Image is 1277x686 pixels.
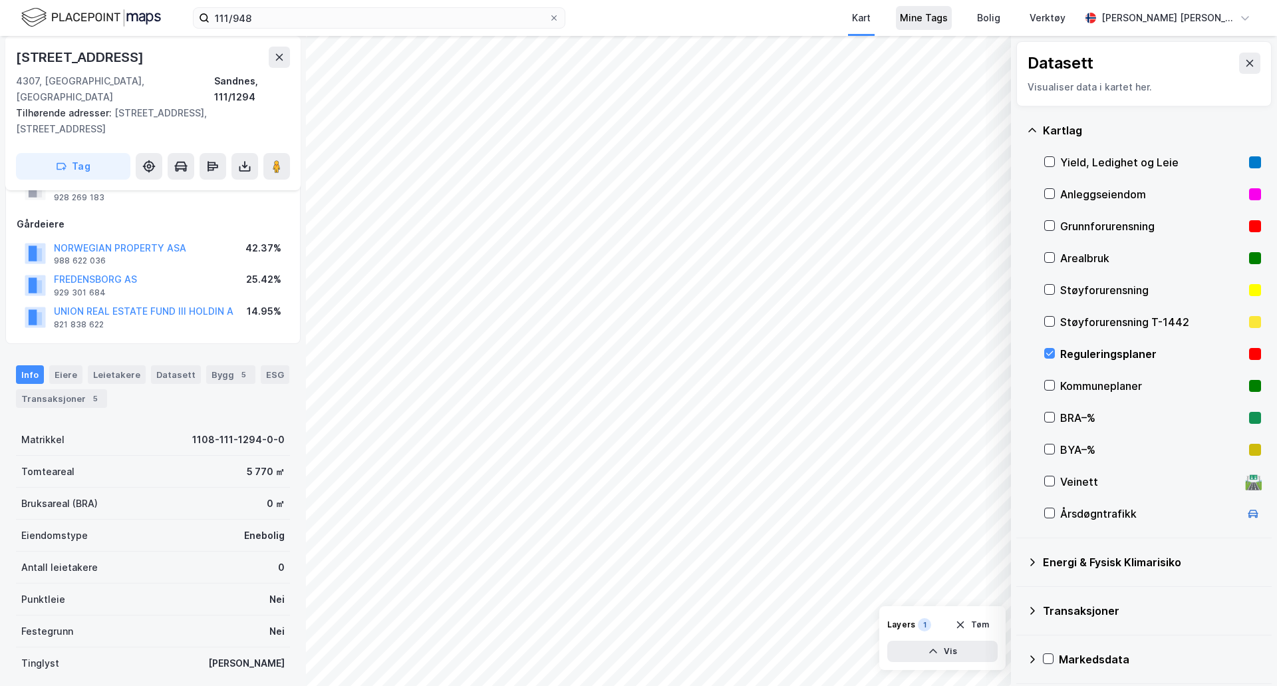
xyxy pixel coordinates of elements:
[88,392,102,405] div: 5
[245,240,281,256] div: 42.37%
[1060,282,1244,298] div: Støyforurensning
[16,73,214,105] div: 4307, [GEOGRAPHIC_DATA], [GEOGRAPHIC_DATA]
[16,389,107,408] div: Transaksjoner
[1210,622,1277,686] iframe: Chat Widget
[1210,622,1277,686] div: Kontrollprogram for chat
[1028,53,1093,74] div: Datasett
[192,432,285,448] div: 1108-111-1294-0-0
[1060,378,1244,394] div: Kommuneplaner
[918,618,931,631] div: 1
[852,10,871,26] div: Kart
[278,560,285,576] div: 0
[16,47,146,68] div: [STREET_ADDRESS]
[16,153,130,180] button: Tag
[21,496,98,512] div: Bruksareal (BRA)
[900,10,948,26] div: Mine Tags
[54,192,104,203] div: 928 269 183
[54,256,106,266] div: 988 622 036
[54,287,106,298] div: 929 301 684
[1043,122,1261,138] div: Kartlag
[1060,154,1244,170] div: Yield, Ledighet og Leie
[214,73,290,105] div: Sandnes, 111/1294
[1060,442,1244,458] div: BYA–%
[21,432,65,448] div: Matrikkel
[16,365,44,384] div: Info
[151,365,201,384] div: Datasett
[1060,474,1240,490] div: Veinett
[21,528,88,544] div: Eiendomstype
[1043,603,1261,619] div: Transaksjoner
[17,216,289,232] div: Gårdeiere
[1060,314,1244,330] div: Støyforurensning T-1442
[16,105,279,137] div: [STREET_ADDRESS], [STREET_ADDRESS]
[1059,651,1261,667] div: Markedsdata
[1060,186,1244,202] div: Anleggseiendom
[1060,410,1244,426] div: BRA–%
[244,528,285,544] div: Enebolig
[977,10,1000,26] div: Bolig
[208,655,285,671] div: [PERSON_NAME]
[946,614,998,635] button: Tøm
[887,619,915,630] div: Layers
[247,303,281,319] div: 14.95%
[1060,218,1244,234] div: Grunnforurensning
[1028,79,1260,95] div: Visualiser data i kartet her.
[49,365,82,384] div: Eiere
[1101,10,1234,26] div: [PERSON_NAME] [PERSON_NAME]
[246,271,281,287] div: 25.42%
[1244,473,1262,490] div: 🛣️
[21,623,73,639] div: Festegrunn
[210,8,549,28] input: Søk på adresse, matrikkel, gårdeiere, leietakere eller personer
[237,368,250,381] div: 5
[21,560,98,576] div: Antall leietakere
[269,623,285,639] div: Nei
[21,464,74,480] div: Tomteareal
[887,641,998,662] button: Vis
[1030,10,1065,26] div: Verktøy
[206,365,255,384] div: Bygg
[54,319,104,330] div: 821 838 622
[21,655,59,671] div: Tinglyst
[21,592,65,607] div: Punktleie
[1043,554,1261,570] div: Energi & Fysisk Klimarisiko
[261,365,289,384] div: ESG
[267,496,285,512] div: 0 ㎡
[269,592,285,607] div: Nei
[21,6,161,29] img: logo.f888ab2527a4732fd821a326f86c7f29.svg
[247,464,285,480] div: 5 770 ㎡
[1060,506,1240,522] div: Årsdøgntrafikk
[1060,346,1244,362] div: Reguleringsplaner
[1060,250,1244,266] div: Arealbruk
[16,107,114,118] span: Tilhørende adresser:
[88,365,146,384] div: Leietakere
